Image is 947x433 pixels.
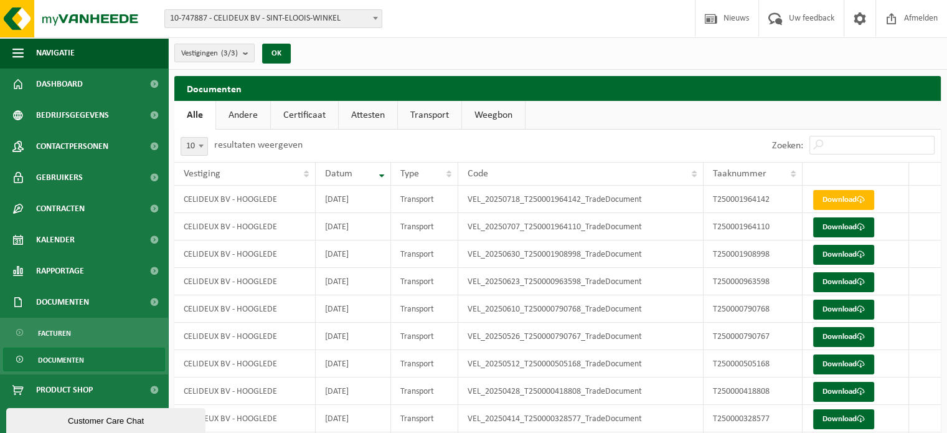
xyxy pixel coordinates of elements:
td: Transport [391,350,458,378]
span: Facturen [38,321,71,345]
td: CELIDEUX BV - HOOGLEDE [174,295,316,323]
span: Contracten [36,193,85,224]
a: Download [813,409,874,429]
td: VEL_20250428_T250000418808_TradeDocument [458,378,704,405]
a: Download [813,327,874,347]
a: Download [813,190,874,210]
span: 10-747887 - CELIDEUX BV - SINT-ELOOIS-WINKEL [164,9,382,28]
span: Kalender [36,224,75,255]
td: Transport [391,213,458,240]
td: Transport [391,405,458,432]
td: T250000790767 [704,323,803,350]
td: VEL_20250512_T250000505168_TradeDocument [458,350,704,378]
span: Gebruikers [36,162,83,193]
td: CELIDEUX BV - HOOGLEDE [174,378,316,405]
td: VEL_20250718_T250001964142_TradeDocument [458,186,704,213]
td: CELIDEUX BV - HOOGLEDE [174,323,316,350]
td: [DATE] [316,186,391,213]
td: [DATE] [316,268,391,295]
span: Bedrijfsgegevens [36,100,109,131]
td: Transport [391,323,458,350]
span: Rapportage [36,255,84,287]
span: Vestiging [184,169,220,179]
a: Download [813,354,874,374]
td: T250000505168 [704,350,803,378]
button: OK [262,44,291,64]
td: [DATE] [316,213,391,240]
td: Transport [391,240,458,268]
td: T250001964110 [704,213,803,240]
a: Facturen [3,321,165,345]
td: VEL_20250623_T250000963598_TradeDocument [458,268,704,295]
td: [DATE] [316,405,391,432]
td: VEL_20250526_T250000790767_TradeDocument [458,323,704,350]
td: CELIDEUX BV - HOOGLEDE [174,350,316,378]
td: VEL_20250414_T250000328577_TradeDocument [458,405,704,432]
td: VEL_20250630_T250001908998_TradeDocument [458,240,704,268]
span: 10 [181,138,207,155]
td: CELIDEUX BV - HOOGLEDE [174,213,316,240]
td: VEL_20250707_T250001964110_TradeDocument [458,213,704,240]
td: [DATE] [316,240,391,268]
td: [DATE] [316,323,391,350]
td: CELIDEUX BV - HOOGLEDE [174,405,316,432]
count: (3/3) [221,49,238,57]
a: Weegbon [462,101,525,130]
a: Download [813,245,874,265]
td: Transport [391,186,458,213]
td: Transport [391,268,458,295]
td: [DATE] [316,350,391,378]
td: Transport [391,295,458,323]
a: Download [813,300,874,320]
span: Dashboard [36,69,83,100]
span: Code [468,169,488,179]
td: T250001964142 [704,186,803,213]
td: CELIDEUX BV - HOOGLEDE [174,268,316,295]
td: T250000790768 [704,295,803,323]
a: Download [813,272,874,292]
a: Transport [398,101,461,130]
span: Datum [325,169,352,179]
td: CELIDEUX BV - HOOGLEDE [174,240,316,268]
a: Download [813,382,874,402]
a: Andere [216,101,270,130]
td: T250001908998 [704,240,803,268]
iframe: chat widget [6,406,208,433]
span: Documenten [36,287,89,318]
td: VEL_20250610_T250000790768_TradeDocument [458,295,704,323]
span: Product Shop [36,374,93,406]
a: Certificaat [271,101,338,130]
a: Documenten [3,348,165,371]
a: Alle [174,101,215,130]
td: CELIDEUX BV - HOOGLEDE [174,186,316,213]
span: Taaknummer [713,169,766,179]
span: Type [400,169,419,179]
td: T250000418808 [704,378,803,405]
a: Attesten [339,101,397,130]
td: [DATE] [316,295,391,323]
span: 10-747887 - CELIDEUX BV - SINT-ELOOIS-WINKEL [165,10,382,27]
label: Zoeken: [772,141,803,151]
td: Transport [391,378,458,405]
td: T250000328577 [704,405,803,432]
span: 10 [181,137,208,156]
span: Navigatie [36,37,75,69]
h2: Documenten [174,76,941,100]
td: [DATE] [316,378,391,405]
td: T250000963598 [704,268,803,295]
a: Download [813,217,874,237]
span: Documenten [38,348,84,372]
span: Vestigingen [181,44,238,63]
label: resultaten weergeven [214,140,303,150]
span: Contactpersonen [36,131,108,162]
button: Vestigingen(3/3) [174,44,255,62]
